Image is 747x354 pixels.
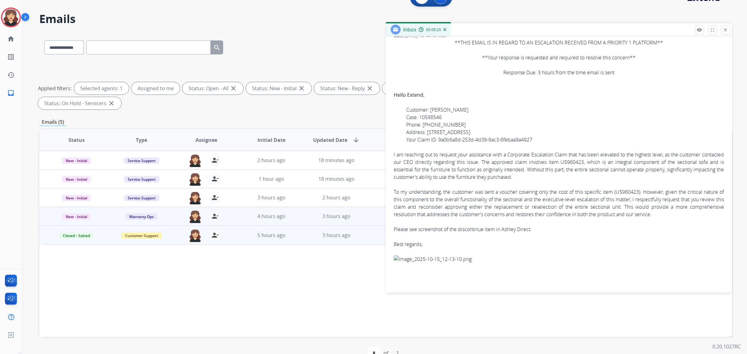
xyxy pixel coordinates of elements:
[62,176,91,183] span: New - Initial
[211,175,219,183] mat-icon: person_remove
[7,35,15,43] mat-icon: home
[59,232,94,239] span: Closed – Solved
[131,82,180,95] div: Assigned to me
[39,13,732,25] h2: Emails
[124,157,159,164] span: Service Support
[195,136,217,144] span: Assignee
[62,195,91,201] span: New - Initial
[38,97,121,109] div: Status: On Hold - Servicers
[313,136,347,144] span: Updated Date
[697,27,702,33] mat-icon: remove_red_eye
[189,210,201,223] img: agent-avatar
[7,53,15,61] mat-icon: list_alt
[211,194,219,201] mat-icon: person_remove
[211,212,219,220] mat-icon: person_remove
[7,71,15,79] mat-icon: history
[39,118,67,126] p: Emails (5)
[257,232,285,239] span: 5 hours ago
[38,85,72,92] p: Applied filters:
[259,175,284,182] span: 1 hour ago
[318,157,355,164] span: 18 minutes ago
[257,136,285,144] span: Initial Date
[125,213,157,220] span: Warranty Ops
[189,173,201,186] img: agent-avatar
[394,255,592,349] img: Image_2025-10-15_12-13-10.png
[189,229,201,242] img: agent-avatar
[7,89,15,97] mat-icon: inbox
[211,156,219,164] mat-icon: person_remove
[322,232,350,239] span: 3 hours ago
[124,176,159,183] span: Service Support
[314,82,380,95] div: Status: New - Reply
[394,39,724,76] div: **THIS EMAIL IS IN REGARD TO AN ESCALATION RECEIVED FROM A PRIORITY 1 PLATFORM** **Your response ...
[246,82,312,95] div: Status: New - Initial
[257,213,285,220] span: 4 hours ago
[406,106,724,143] div: Customer: [PERSON_NAME] Case: 10598546 Phone: [PHONE_NUMBER] Address: [STREET_ADDRESS] Your Claim...
[136,136,147,144] span: Type
[121,232,162,239] span: Customer Support
[352,136,360,144] mat-icon: arrow_downward
[62,213,91,220] span: New - Initial
[366,85,374,92] mat-icon: close
[213,44,221,51] mat-icon: search
[322,213,350,220] span: 3 hours ago
[257,157,285,164] span: 2 hours ago
[298,85,305,92] mat-icon: close
[108,100,115,107] mat-icon: close
[189,154,201,167] img: agent-avatar
[318,175,355,182] span: 18 minutes ago
[211,231,219,239] mat-icon: person_remove
[124,195,159,201] span: Service Support
[68,136,85,144] span: Status
[712,343,741,350] p: 0.20.1027RC
[322,194,350,201] span: 2 hours ago
[74,82,129,95] div: Selected agents: 1
[182,82,243,95] div: Status: Open - All
[230,85,237,92] mat-icon: close
[394,91,423,98] strong: Hello Extend
[62,157,91,164] span: New - Initial
[382,82,463,95] div: Status: On-hold – Internal
[723,27,728,33] mat-icon: close
[710,27,715,33] mat-icon: fullscreen
[2,9,20,26] img: avatar
[403,26,416,33] span: Inbox
[426,27,441,32] span: 00:09:20
[257,194,285,201] span: 3 hours ago
[189,191,201,204] img: agent-avatar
